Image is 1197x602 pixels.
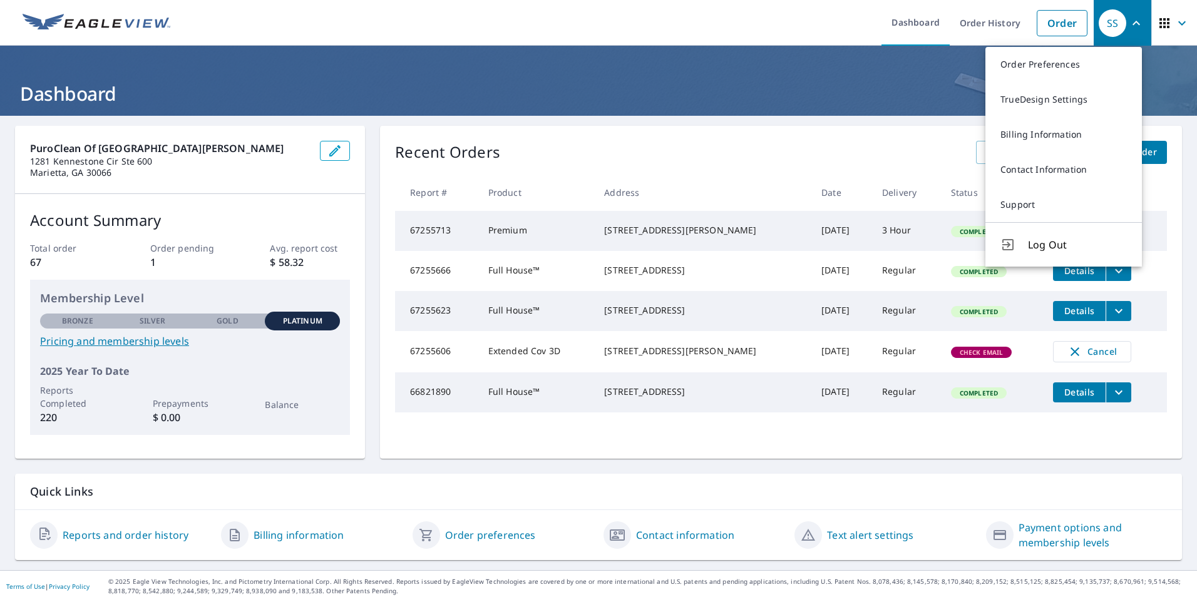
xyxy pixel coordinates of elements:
[40,384,115,410] p: Reports Completed
[827,528,913,543] a: Text alert settings
[952,267,1005,276] span: Completed
[1061,386,1098,398] span: Details
[30,156,310,167] p: 1281 Kennestone Cir Ste 600
[811,251,872,291] td: [DATE]
[872,331,941,372] td: Regular
[872,174,941,211] th: Delivery
[40,364,340,379] p: 2025 Year To Date
[478,331,595,372] td: Extended Cov 3D
[872,251,941,291] td: Regular
[985,117,1142,152] a: Billing Information
[40,334,340,349] a: Pricing and membership levels
[395,211,478,251] td: 67255713
[15,81,1182,106] h1: Dashboard
[30,484,1167,499] p: Quick Links
[985,82,1142,117] a: TrueDesign Settings
[811,372,872,412] td: [DATE]
[270,242,350,255] p: Avg. report cost
[62,315,93,327] p: Bronze
[1106,301,1131,321] button: filesDropdownBtn-67255623
[941,174,1043,211] th: Status
[478,372,595,412] td: Full House™
[604,345,801,357] div: [STREET_ADDRESS][PERSON_NAME]
[1028,237,1127,252] span: Log Out
[811,174,872,211] th: Date
[952,348,1011,357] span: Check Email
[872,211,941,251] td: 3 Hour
[30,167,310,178] p: Marietta, GA 30066
[594,174,811,211] th: Address
[395,174,478,211] th: Report #
[1061,265,1098,277] span: Details
[49,582,90,591] a: Privacy Policy
[395,251,478,291] td: 67255666
[108,577,1191,596] p: © 2025 Eagle View Technologies, Inc. and Pictometry International Corp. All Rights Reserved. Repo...
[811,331,872,372] td: [DATE]
[40,410,115,425] p: 220
[1061,305,1098,317] span: Details
[985,152,1142,187] a: Contact Information
[6,582,45,591] a: Terms of Use
[478,211,595,251] td: Premium
[1053,301,1106,321] button: detailsBtn-67255623
[976,141,1065,164] a: View All Orders
[1019,520,1167,550] a: Payment options and membership levels
[395,372,478,412] td: 66821890
[1053,382,1106,402] button: detailsBtn-66821890
[1106,382,1131,402] button: filesDropdownBtn-66821890
[265,398,340,411] p: Balance
[23,14,170,33] img: EV Logo
[952,307,1005,316] span: Completed
[153,397,228,410] p: Prepayments
[478,174,595,211] th: Product
[985,47,1142,82] a: Order Preferences
[445,528,536,543] a: Order preferences
[395,331,478,372] td: 67255606
[6,583,90,590] p: |
[952,389,1005,397] span: Completed
[811,291,872,331] td: [DATE]
[1037,10,1087,36] a: Order
[283,315,322,327] p: Platinum
[1053,261,1106,281] button: detailsBtn-67255666
[1066,344,1118,359] span: Cancel
[150,255,230,270] p: 1
[30,141,310,156] p: PuroClean of [GEOGRAPHIC_DATA][PERSON_NAME]
[952,227,1005,236] span: Completed
[153,410,228,425] p: $ 0.00
[63,528,188,543] a: Reports and order history
[140,315,166,327] p: Silver
[985,187,1142,222] a: Support
[478,251,595,291] td: Full House™
[40,290,340,307] p: Membership Level
[30,242,110,255] p: Total order
[1106,261,1131,281] button: filesDropdownBtn-67255666
[872,291,941,331] td: Regular
[604,385,801,398] div: [STREET_ADDRESS]
[150,242,230,255] p: Order pending
[30,255,110,270] p: 67
[478,291,595,331] td: Full House™
[395,141,500,164] p: Recent Orders
[1099,9,1126,37] div: SS
[1053,341,1131,362] button: Cancel
[985,222,1142,267] button: Log Out
[604,264,801,277] div: [STREET_ADDRESS]
[254,528,344,543] a: Billing information
[217,315,238,327] p: Gold
[636,528,734,543] a: Contact information
[604,224,801,237] div: [STREET_ADDRESS][PERSON_NAME]
[872,372,941,412] td: Regular
[395,291,478,331] td: 67255623
[270,255,350,270] p: $ 58.32
[604,304,801,317] div: [STREET_ADDRESS]
[30,209,350,232] p: Account Summary
[811,211,872,251] td: [DATE]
